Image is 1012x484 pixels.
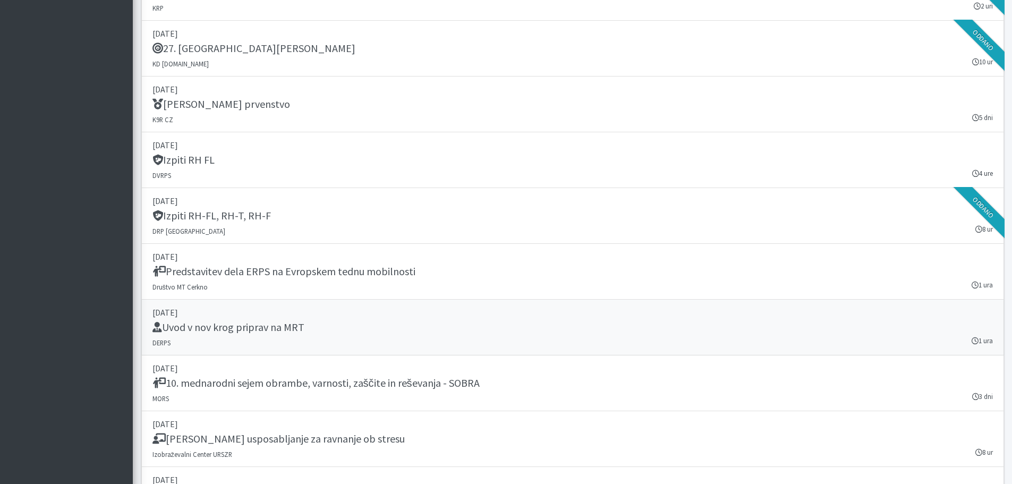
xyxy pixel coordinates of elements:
a: [DATE] Predstavitev dela ERPS na Evropskem tednu mobilnosti Društvo MT Cerkno 1 ura [141,244,1004,300]
h5: Uvod v nov krog priprav na MRT [152,321,304,334]
small: Izobraževalni Center URSZR [152,450,232,458]
p: [DATE] [152,83,993,96]
h5: 10. mednarodni sejem obrambe, varnosti, zaščite in reševanja - SOBRA [152,377,480,389]
a: [DATE] Izpiti RH-FL, RH-T, RH-F DRP [GEOGRAPHIC_DATA] 8 ur Oddano [141,188,1004,244]
small: 3 dni [972,392,993,402]
h5: Izpiti RH-FL, RH-T, RH-F [152,209,271,222]
small: KRP [152,4,164,12]
p: [DATE] [152,139,993,151]
a: [DATE] [PERSON_NAME] usposabljanje za ravnanje ob stresu Izobraževalni Center URSZR 8 ur [141,411,1004,467]
p: [DATE] [152,250,993,263]
h5: 27. [GEOGRAPHIC_DATA][PERSON_NAME] [152,42,355,55]
h5: [PERSON_NAME] prvenstvo [152,98,290,111]
a: [DATE] Uvod v nov krog priprav na MRT DERPS 1 ura [141,300,1004,355]
h5: Izpiti RH FL [152,154,215,166]
p: [DATE] [152,306,993,319]
p: [DATE] [152,362,993,375]
small: MORS [152,394,169,403]
small: KD [DOMAIN_NAME] [152,60,209,68]
small: K9R CZ [152,115,173,124]
small: 1 ura [972,280,993,290]
small: 8 ur [975,447,993,457]
h5: Predstavitev dela ERPS na Evropskem tednu mobilnosti [152,265,415,278]
small: DERPS [152,338,171,347]
small: DVRPS [152,171,171,180]
p: [DATE] [152,194,993,207]
small: Društvo MT Cerkno [152,283,208,291]
small: 1 ura [972,336,993,346]
a: [DATE] [PERSON_NAME] prvenstvo K9R CZ 5 dni [141,77,1004,132]
small: 4 ure [972,168,993,179]
a: [DATE] 27. [GEOGRAPHIC_DATA][PERSON_NAME] KD [DOMAIN_NAME] 10 ur Oddano [141,21,1004,77]
small: 5 dni [972,113,993,123]
small: DRP [GEOGRAPHIC_DATA] [152,227,225,235]
a: [DATE] 10. mednarodni sejem obrambe, varnosti, zaščite in reševanja - SOBRA MORS 3 dni [141,355,1004,411]
h5: [PERSON_NAME] usposabljanje za ravnanje ob stresu [152,432,405,445]
a: [DATE] Izpiti RH FL DVRPS 4 ure [141,132,1004,188]
p: [DATE] [152,27,993,40]
p: [DATE] [152,418,993,430]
